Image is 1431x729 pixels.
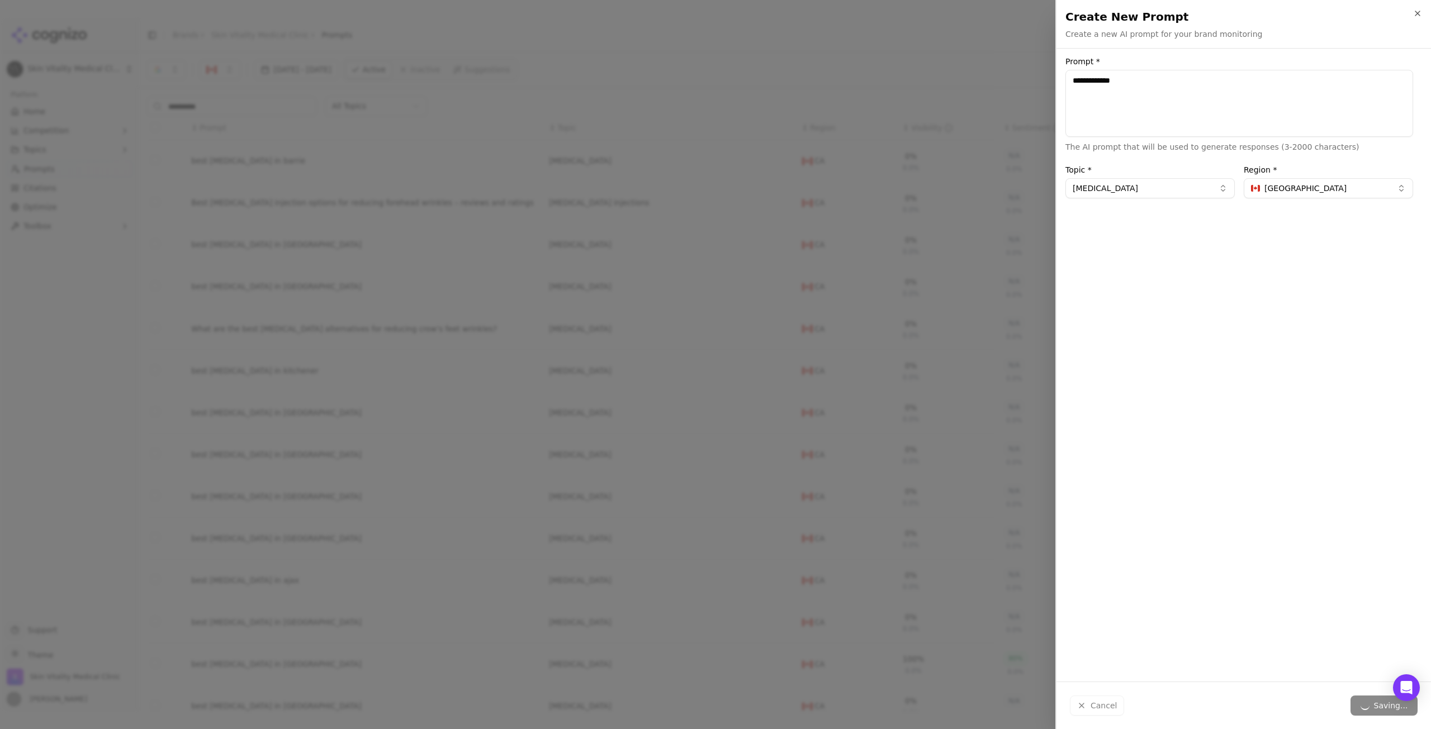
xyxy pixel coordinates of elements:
label: Prompt * [1065,58,1413,65]
p: Create a new AI prompt for your brand monitoring [1065,28,1262,40]
button: [MEDICAL_DATA] [1065,178,1235,198]
img: Canada [1251,185,1260,192]
label: Region * [1244,166,1413,174]
h2: Create New Prompt [1065,9,1422,25]
label: Topic * [1065,166,1235,174]
p: The AI prompt that will be used to generate responses (3-2000 characters) [1065,141,1413,153]
span: [GEOGRAPHIC_DATA] [1264,183,1347,194]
